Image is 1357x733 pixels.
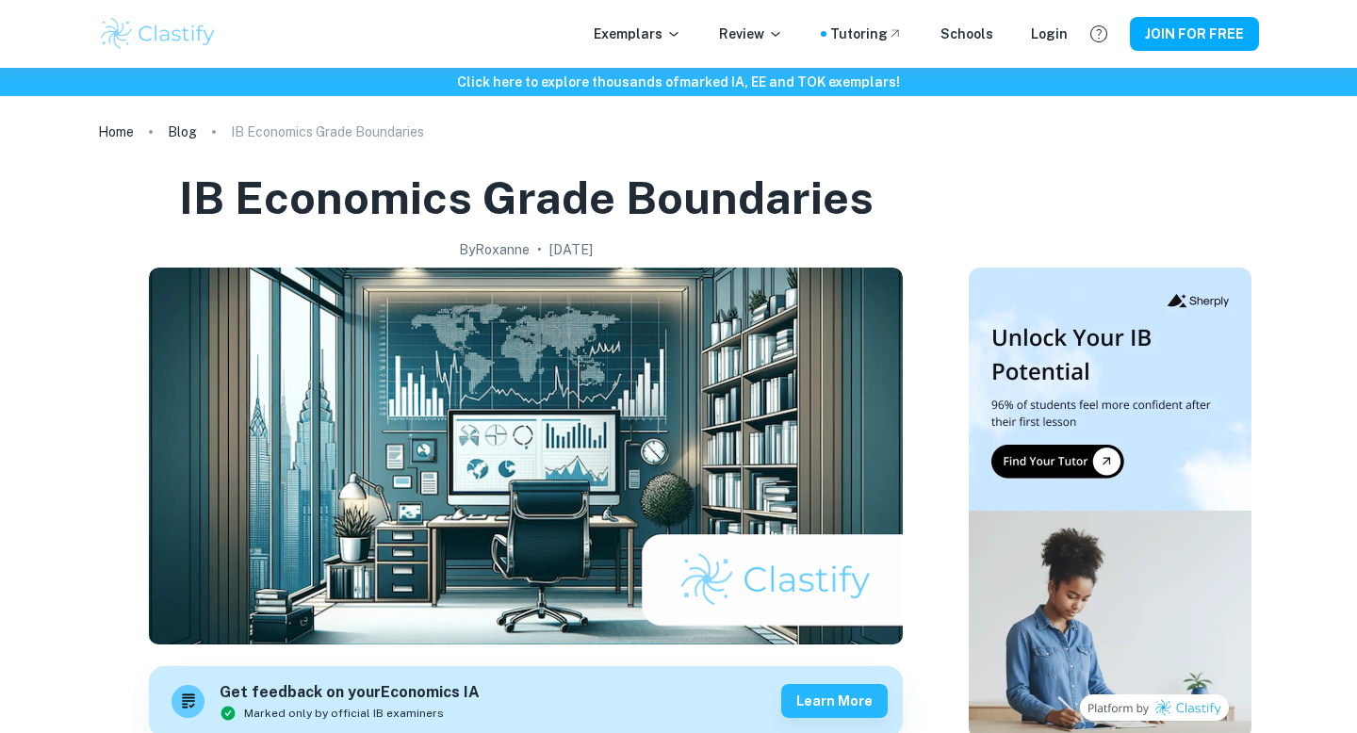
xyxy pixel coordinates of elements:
[940,24,993,44] a: Schools
[220,681,480,705] h6: Get feedback on your Economics IA
[830,24,903,44] a: Tutoring
[4,72,1353,92] h6: Click here to explore thousands of marked IA, EE and TOK exemplars !
[594,24,681,44] p: Exemplars
[98,119,134,145] a: Home
[549,239,593,260] h2: [DATE]
[459,239,530,260] h2: By Roxanne
[149,268,903,644] img: IB Economics Grade Boundaries cover image
[98,15,218,53] img: Clastify logo
[231,122,424,142] p: IB Economics Grade Boundaries
[1083,18,1115,50] button: Help and Feedback
[168,119,197,145] a: Blog
[719,24,783,44] p: Review
[1031,24,1068,44] a: Login
[781,684,888,718] button: Learn more
[1130,17,1259,51] button: JOIN FOR FREE
[537,239,542,260] p: •
[179,168,874,228] h1: IB Economics Grade Boundaries
[244,705,444,722] span: Marked only by official IB examiners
